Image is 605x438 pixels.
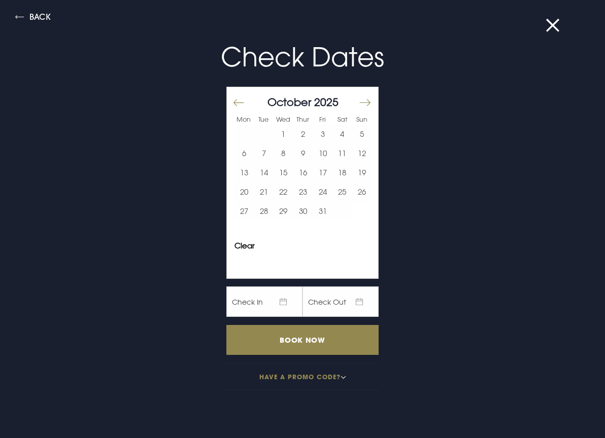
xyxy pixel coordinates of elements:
td: Choose Wednesday, October 29, 2025 as your start date. [274,202,293,221]
span: 2025 [314,95,339,108]
td: Choose Wednesday, October 22, 2025 as your start date. [274,182,293,202]
button: 15 [274,163,293,182]
td: Choose Friday, October 3, 2025 as your start date. [313,125,332,144]
td: Choose Thursday, October 23, 2025 as your start date. [293,182,313,202]
button: 11 [332,144,352,163]
button: 6 [234,144,254,163]
td: Choose Tuesday, October 14, 2025 as your start date. [254,163,274,182]
td: Choose Wednesday, October 8, 2025 as your start date. [274,144,293,163]
td: Choose Saturday, October 25, 2025 as your start date. [332,182,352,202]
button: Move backward to switch to the previous month. [233,92,245,113]
td: Choose Friday, October 17, 2025 as your start date. [313,163,332,182]
button: Back [15,13,51,24]
td: Choose Saturday, October 11, 2025 as your start date. [332,144,352,163]
button: 23 [293,182,313,202]
button: 2 [293,125,313,144]
button: 25 [332,182,352,202]
td: Choose Thursday, October 16, 2025 as your start date. [293,163,313,182]
p: Check Dates [61,38,544,77]
td: Choose Sunday, October 19, 2025 as your start date. [352,163,372,182]
span: Check In [226,286,302,317]
button: 7 [254,144,274,163]
button: 5 [352,125,372,144]
td: Choose Tuesday, October 21, 2025 as your start date. [254,182,274,202]
button: 27 [234,202,254,221]
button: 14 [254,163,274,182]
td: Choose Monday, October 27, 2025 as your start date. [234,202,254,221]
td: Choose Sunday, October 5, 2025 as your start date. [352,125,372,144]
button: 30 [293,202,313,221]
td: Choose Monday, October 20, 2025 as your start date. [234,182,254,202]
td: Choose Saturday, October 18, 2025 as your start date. [332,163,352,182]
button: 8 [274,144,293,163]
td: Choose Thursday, October 2, 2025 as your start date. [293,125,313,144]
button: 19 [352,163,372,182]
button: 21 [254,182,274,202]
button: 22 [274,182,293,202]
button: 3 [313,125,332,144]
button: 26 [352,182,372,202]
button: 1 [274,125,293,144]
button: 17 [313,163,332,182]
button: 12 [352,144,372,163]
td: Choose Sunday, October 26, 2025 as your start date. [352,182,372,202]
button: 24 [313,182,332,202]
td: Choose Tuesday, October 7, 2025 as your start date. [254,144,274,163]
input: Book Now [226,325,379,355]
td: Choose Thursday, October 30, 2025 as your start date. [293,202,313,221]
td: Choose Saturday, October 4, 2025 as your start date. [332,125,352,144]
button: Clear [234,242,255,249]
button: 29 [274,202,293,221]
td: Choose Friday, October 31, 2025 as your start date. [313,202,332,221]
button: Have a promo code? [226,363,379,390]
button: 16 [293,163,313,182]
button: 4 [332,125,352,144]
button: Move forward to switch to the next month. [358,92,371,113]
td: Choose Monday, October 6, 2025 as your start date. [234,144,254,163]
button: 31 [313,202,332,221]
td: Choose Friday, October 24, 2025 as your start date. [313,182,332,202]
span: Check Out [302,286,379,317]
button: 20 [234,182,254,202]
td: Choose Wednesday, October 1, 2025 as your start date. [274,125,293,144]
td: Choose Monday, October 13, 2025 as your start date. [234,163,254,182]
span: October [267,95,311,108]
td: Choose Tuesday, October 28, 2025 as your start date. [254,202,274,221]
button: 9 [293,144,313,163]
td: Choose Wednesday, October 15, 2025 as your start date. [274,163,293,182]
td: Choose Sunday, October 12, 2025 as your start date. [352,144,372,163]
td: Choose Thursday, October 9, 2025 as your start date. [293,144,313,163]
button: 13 [234,163,254,182]
button: 18 [332,163,352,182]
button: 10 [313,144,332,163]
td: Choose Friday, October 10, 2025 as your start date. [313,144,332,163]
button: 28 [254,202,274,221]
